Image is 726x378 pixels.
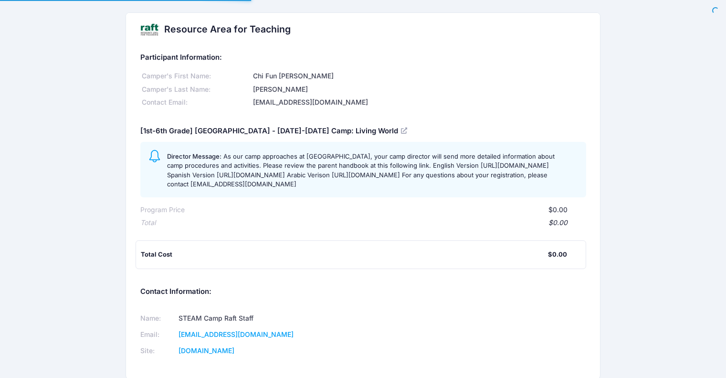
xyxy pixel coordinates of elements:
h5: [1st-6th Grade] [GEOGRAPHIC_DATA] - [DATE]-[DATE] Camp: Living World [140,127,409,136]
div: Contact Email: [140,97,252,108]
a: View Registration Details [401,126,409,135]
td: Email: [140,326,176,343]
td: Site: [140,343,176,359]
div: Camper's First Name: [140,71,252,81]
div: Chi Fun [PERSON_NAME] [252,71,586,81]
h2: Resource Area for Teaching [164,24,291,35]
a: [EMAIL_ADDRESS][DOMAIN_NAME] [179,330,294,338]
div: [EMAIL_ADDRESS][DOMAIN_NAME] [252,97,586,108]
td: Name: [140,310,176,326]
div: Total [140,218,156,228]
td: STEAM Camp Raft Staff [175,310,351,326]
span: As our camp approaches at [GEOGRAPHIC_DATA], your camp director will send more detailed informati... [167,152,555,188]
span: $0.00 [548,205,568,214]
div: $0.00 [156,218,568,228]
div: Total Cost [141,250,548,259]
h5: Participant Information: [140,54,586,62]
div: Program Price [140,205,185,215]
span: Director Message: [167,152,221,160]
div: $0.00 [548,250,567,259]
div: Camper's Last Name: [140,85,252,95]
h5: Contact Information: [140,288,586,296]
div: [PERSON_NAME] [252,85,586,95]
a: [DOMAIN_NAME] [179,346,234,355]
